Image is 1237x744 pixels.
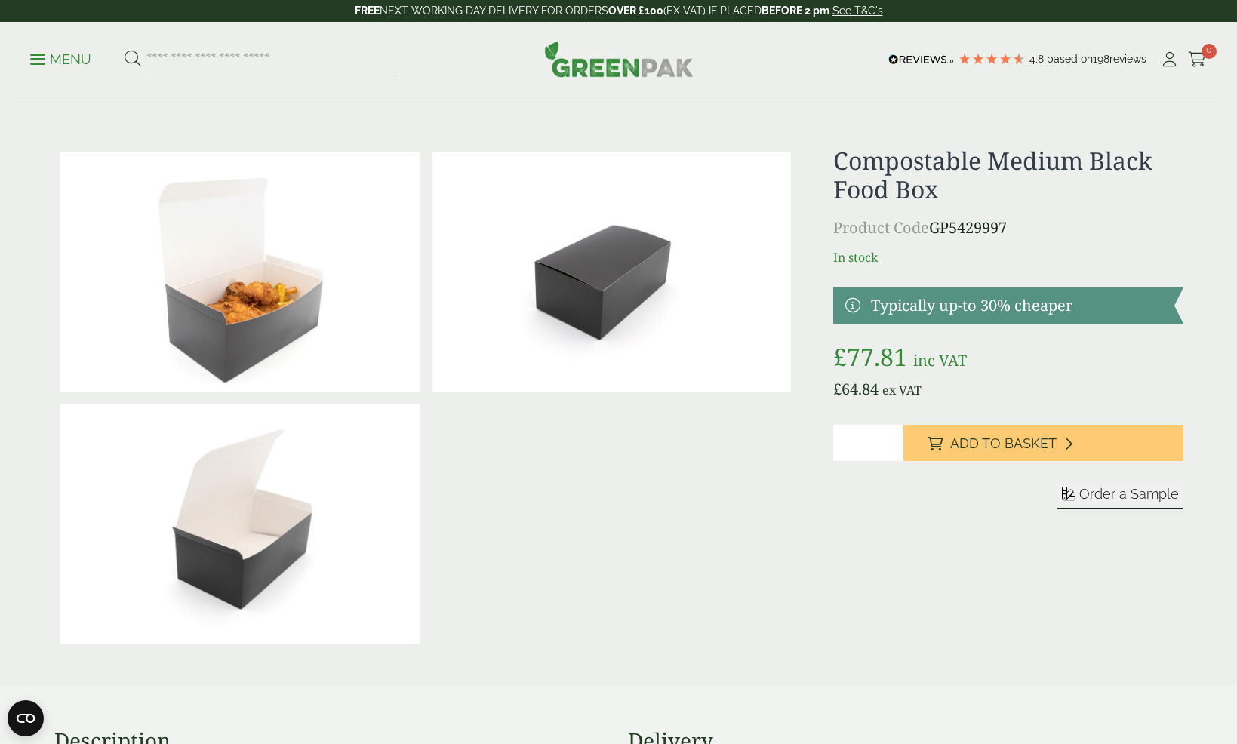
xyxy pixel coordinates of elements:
a: 0 [1188,48,1207,71]
img: Medium Black Chicken Box (Large) [60,152,420,392]
span: inc VAT [913,350,967,370]
p: GP5429997 [833,217,1183,239]
span: Based on [1047,53,1093,65]
span: £ [833,340,847,373]
p: Menu [30,51,91,69]
span: £ [833,379,842,399]
span: Order a Sample [1079,486,1179,502]
a: See T&C's [832,5,883,17]
span: ex VAT [882,382,922,398]
span: 0 [1202,44,1217,59]
img: REVIEWS.io [888,54,954,65]
strong: OVER £100 [608,5,663,17]
img: GreenPak Supplies [544,41,694,77]
button: Add to Basket [903,425,1183,461]
div: 4.79 Stars [958,52,1026,66]
i: Cart [1188,52,1207,67]
span: reviews [1109,53,1146,65]
strong: BEFORE 2 pm [762,5,829,17]
strong: FREE [355,5,380,17]
i: My Account [1160,52,1179,67]
button: Open CMP widget [8,700,44,736]
bdi: 77.81 [833,340,907,373]
span: 198 [1093,53,1109,65]
span: 4.8 [1029,53,1047,65]
img: Medium Black Chicken Box Closed (Large) [432,152,791,392]
bdi: 64.84 [833,379,879,399]
button: Order a Sample [1057,485,1183,509]
p: In stock [833,248,1183,266]
span: Add to Basket [950,435,1057,452]
h1: Compostable Medium Black Food Box [833,146,1183,204]
a: Menu [30,51,91,66]
img: Medium Black Chicken Box Open (Large) [60,404,420,644]
span: Product Code [833,217,929,238]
